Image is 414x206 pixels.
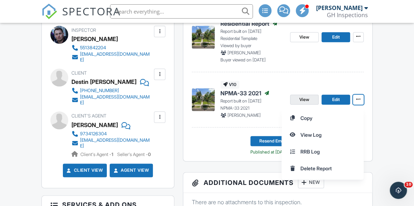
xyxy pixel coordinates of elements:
[112,167,149,174] a: Agent View
[71,137,152,149] a: [EMAIL_ADDRESS][DOMAIN_NAME]
[71,94,152,106] a: [EMAIL_ADDRESS][DOMAIN_NAME]
[192,198,364,206] p: There are no attachments to this inspection.
[148,152,151,157] strong: 0
[62,4,121,19] span: SPECTORA
[80,94,152,106] div: [EMAIL_ADDRESS][DOMAIN_NAME]
[80,137,152,149] div: [EMAIL_ADDRESS][DOMAIN_NAME]
[80,51,152,63] div: [EMAIL_ADDRESS][DOMAIN_NAME]
[71,113,106,119] span: Client's Agent
[404,182,413,187] span: 10
[110,4,253,19] input: Search everything...
[65,167,103,174] a: Client View
[71,130,152,137] a: 9734126304
[41,4,57,19] img: The Best Home Inspection Software - Spectora
[71,27,96,33] span: Inspector
[71,70,87,76] span: Client
[298,177,324,188] div: New
[80,45,106,51] div: 5513842204
[71,120,118,130] a: [PERSON_NAME]
[41,10,121,25] a: SPECTORA
[111,152,113,157] strong: 1
[327,11,368,19] div: GH Inspections
[80,131,107,137] div: 9734126304
[71,34,118,44] div: [PERSON_NAME]
[80,88,119,94] div: [PHONE_NUMBER]
[117,152,151,157] span: Seller's Agent -
[80,152,114,157] span: Client's Agent -
[71,51,152,63] a: [EMAIL_ADDRESS][DOMAIN_NAME]
[183,172,372,193] h3: Additional Documents
[71,87,152,94] a: [PHONE_NUMBER]
[71,44,152,51] a: 5513842204
[316,4,363,11] div: [PERSON_NAME]
[390,182,407,199] iframe: Intercom live chat
[71,76,136,87] div: Destin [PERSON_NAME]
